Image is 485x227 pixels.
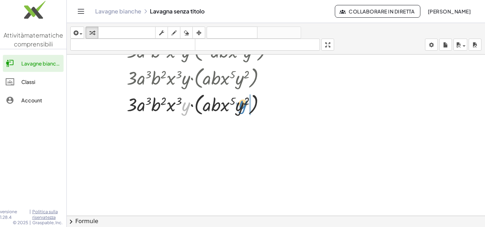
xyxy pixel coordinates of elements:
button: [PERSON_NAME] [422,5,476,18]
font: Collaborare in diretta [349,8,414,15]
font: Classi [21,79,35,85]
font: disfare [208,29,256,36]
a: Account [3,92,64,109]
button: formato_dimensione [195,39,320,51]
font: © 2025 [13,220,28,225]
font: | [29,220,31,225]
button: Attiva/disattiva la navigazione [75,6,87,17]
font: Formule [75,218,98,225]
button: rifare [257,27,301,39]
a: Lavagne bianche [95,8,141,15]
font: | [29,209,31,214]
font: tastiera [100,29,154,36]
font: rifare [259,29,299,36]
button: disfare [207,27,257,39]
span: chevron_right [67,217,75,226]
font: Lavagne bianche [95,7,141,15]
font: [PERSON_NAME] [428,8,471,15]
font: Account [21,97,42,103]
font: formato_dimensione [197,41,318,48]
font: Politica sulla riservatezza [32,209,58,220]
a: Classi [3,73,64,90]
font: formato_dimensione [72,41,194,48]
button: formato_dimensione [70,39,195,51]
a: Politica sulla riservatezza [32,209,67,220]
a: Lavagne bianche [3,55,64,72]
font: matematiche comprensibili [14,31,63,48]
button: tastiera [98,27,156,39]
font: Lavagne bianche [21,60,62,67]
font: Graspable, Inc. [32,220,62,225]
button: Collaborare in diretta [335,5,420,18]
font: Attività [4,31,24,39]
button: chevron_rightFormule [67,216,485,227]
